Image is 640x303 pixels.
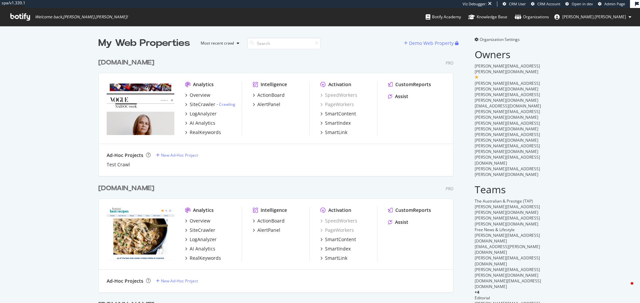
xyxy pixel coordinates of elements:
[475,92,540,103] span: [PERSON_NAME][EMAIL_ADDRESS][PERSON_NAME][DOMAIN_NAME]
[475,103,541,109] span: [EMAIL_ADDRESS][DOMAIN_NAME]
[325,120,351,126] div: SmartIndex
[475,154,540,166] span: [PERSON_NAME][EMAIL_ADDRESS][DOMAIN_NAME]
[572,1,593,6] span: Open in dev
[190,120,215,126] div: AI Analytics
[509,1,526,6] span: CRM User
[388,81,431,88] a: CustomReports
[219,101,235,107] a: Crawling
[475,120,540,132] span: [PERSON_NAME][EMAIL_ADDRESS][PERSON_NAME][DOMAIN_NAME]
[475,80,540,92] span: [PERSON_NAME][EMAIL_ADDRESS][PERSON_NAME][DOMAIN_NAME]
[257,92,285,98] div: ActionBoard
[446,186,453,192] div: Pro
[426,14,461,20] div: Botify Academy
[475,289,479,295] span: + 4
[261,207,287,214] div: Intelligence
[193,207,214,214] div: Analytics
[185,101,235,108] a: SiteCrawler- Crawling
[190,245,215,252] div: AI Analytics
[617,280,633,296] iframe: Intercom live chat
[404,38,455,49] button: Demo Web Property
[261,81,287,88] div: Intelligence
[185,129,221,136] a: RealKeywords
[446,60,453,66] div: Pro
[257,101,280,108] div: AlertPanel
[190,218,210,224] div: Overview
[320,110,356,117] a: SmartContent
[475,215,540,227] span: [PERSON_NAME][EMAIL_ADDRESS][PERSON_NAME][DOMAIN_NAME]
[320,236,356,243] a: SmartContent
[475,49,542,60] h2: Owners
[475,204,540,215] span: [PERSON_NAME][EMAIL_ADDRESS][PERSON_NAME][DOMAIN_NAME]
[468,8,507,26] a: Knowledge Base
[325,110,356,117] div: SmartContent
[475,166,540,177] span: [PERSON_NAME][EMAIL_ADDRESS][PERSON_NAME][DOMAIN_NAME]
[185,227,215,233] a: SiteCrawler
[98,184,154,193] div: [DOMAIN_NAME]
[253,227,280,233] a: AlertPanel
[98,58,154,68] div: [DOMAIN_NAME]
[475,198,542,204] div: The Australian & Prestige (TAP)
[107,152,143,159] div: Ad-Hoc Projects
[565,1,593,7] a: Open in dev
[257,227,280,233] div: AlertPanel
[156,152,198,158] a: New Ad-Hoc Project
[185,236,217,243] a: LogAnalyzer
[185,218,210,224] a: Overview
[598,1,625,7] a: Admin Page
[98,58,157,68] a: [DOMAIN_NAME]
[190,129,221,136] div: RealKeywords
[388,219,408,226] a: Assist
[161,152,198,158] div: New Ad-Hoc Project
[98,37,190,50] div: My Web Properties
[156,278,198,284] a: New Ad-Hoc Project
[395,219,408,226] div: Assist
[537,1,560,6] span: CRM Account
[515,14,549,20] div: Organizations
[320,218,357,224] a: SpeedWorkers
[325,255,347,261] div: SmartLink
[190,227,215,233] div: SiteCrawler
[185,245,215,252] a: AI Analytics
[426,8,461,26] a: Botify Academy
[328,81,351,88] div: Activation
[320,227,354,233] a: PageWorkers
[395,93,408,100] div: Assist
[325,129,347,136] div: SmartLink
[320,255,347,261] a: SmartLink
[193,81,214,88] div: Analytics
[475,143,540,154] span: [PERSON_NAME][EMAIL_ADDRESS][PERSON_NAME][DOMAIN_NAME]
[549,12,637,22] button: [PERSON_NAME].[PERSON_NAME]
[475,109,540,120] span: [PERSON_NAME][EMAIL_ADDRESS][PERSON_NAME][DOMAIN_NAME]
[35,14,128,20] span: Welcome back, [PERSON_NAME].[PERSON_NAME] !
[475,132,540,143] span: [PERSON_NAME][EMAIL_ADDRESS][PERSON_NAME][DOMAIN_NAME]
[253,101,280,108] a: AlertPanel
[404,40,455,46] a: Demo Web Property
[475,63,540,75] span: [PERSON_NAME][EMAIL_ADDRESS][PERSON_NAME][DOMAIN_NAME]
[257,218,285,224] div: ActionBoard
[190,110,217,117] div: LogAnalyzer
[475,227,542,232] div: Free News & Lifestyle
[395,207,431,214] div: CustomReports
[107,207,174,261] img: www.bestrecipes.com.au
[98,184,157,193] a: [DOMAIN_NAME]
[531,1,560,7] a: CRM Account
[328,207,351,214] div: Activation
[388,207,431,214] a: CustomReports
[190,92,210,98] div: Overview
[107,161,130,168] a: Test Crawl
[409,40,454,47] div: Demo Web Property
[107,81,174,135] img: www.vogue.com.au
[195,38,242,49] button: Most recent crawl
[320,245,351,252] a: SmartIndex
[475,278,541,289] span: [DOMAIN_NAME][EMAIL_ADDRESS][DOMAIN_NAME]
[185,120,215,126] a: AI Analytics
[604,1,625,6] span: Admin Page
[190,101,215,108] div: SiteCrawler
[320,101,354,108] a: PageWorkers
[388,93,408,100] a: Assist
[515,8,549,26] a: Organizations
[475,184,542,195] h2: Teams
